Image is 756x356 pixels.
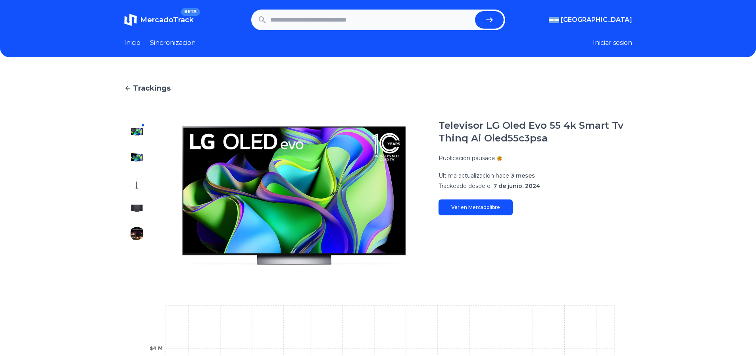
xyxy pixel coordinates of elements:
[439,199,513,215] a: Ver en Mercadolibre
[124,38,140,48] a: Inicio
[439,154,495,162] p: Publicacion pausada
[131,227,143,240] img: Televisor LG Oled Evo 55 4k Smart Tv Thinq Ai Oled55c3psa
[165,119,423,272] img: Televisor LG Oled Evo 55 4k Smart Tv Thinq Ai Oled55c3psa
[133,83,171,94] span: Trackings
[124,83,632,94] a: Trackings
[593,38,632,48] button: Iniciar sesion
[549,17,559,23] img: Argentina
[561,15,632,25] span: [GEOGRAPHIC_DATA]
[131,176,143,189] img: Televisor LG Oled Evo 55 4k Smart Tv Thinq Ai Oled55c3psa
[140,15,194,24] span: MercadoTrack
[131,202,143,215] img: Televisor LG Oled Evo 55 4k Smart Tv Thinq Ai Oled55c3psa
[439,172,509,179] span: Ultima actualizacion hace
[150,38,196,48] a: Sincronizacion
[124,14,137,26] img: MercadoTrack
[181,8,200,16] span: BETA
[493,182,540,190] span: 7 de junio, 2024
[549,15,632,25] button: [GEOGRAPHIC_DATA]
[131,253,143,265] img: Televisor LG Oled Evo 55 4k Smart Tv Thinq Ai Oled55c3psa
[131,151,143,164] img: Televisor LG Oled Evo 55 4k Smart Tv Thinq Ai Oled55c3psa
[439,182,492,190] span: Trackeado desde el
[511,172,535,179] span: 3 meses
[124,14,194,26] a: MercadoTrackBETA
[150,346,163,351] tspan: $4 M
[439,119,632,145] h1: Televisor LG Oled Evo 55 4k Smart Tv Thinq Ai Oled55c3psa
[131,126,143,138] img: Televisor LG Oled Evo 55 4k Smart Tv Thinq Ai Oled55c3psa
